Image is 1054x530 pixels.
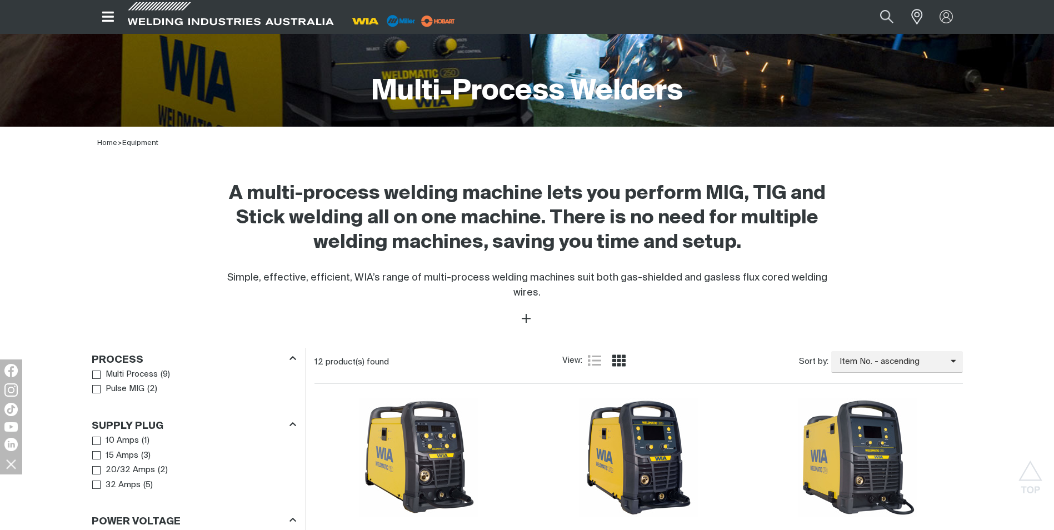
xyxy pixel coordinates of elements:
div: Power Voltage [92,514,296,529]
a: 10 Amps [92,433,139,448]
h3: Process [92,354,143,367]
span: 32 Amps [106,479,141,492]
span: Pulse MIG [106,383,144,396]
span: ( 9 ) [161,368,170,381]
span: ( 2 ) [147,383,157,396]
span: View: [562,354,582,367]
span: Item No. - ascending [831,356,951,368]
a: Home [97,139,117,147]
img: hide socials [2,454,21,473]
h1: Multi-Process Welders [371,74,683,110]
img: YouTube [4,422,18,432]
span: ( 3 ) [141,449,151,462]
div: Supply Plug [92,418,296,433]
a: miller [418,17,458,25]
span: ( 5 ) [143,479,153,492]
span: product(s) found [326,358,389,366]
a: List view [588,354,601,367]
img: Weldmatic 200+ [579,398,698,517]
a: Pulse MIG [92,382,145,397]
h3: Power Voltage [92,516,181,528]
span: Multi Process [106,368,158,381]
img: Facebook [4,364,18,377]
button: Scroll to top [1018,461,1043,486]
section: Product list controls [314,348,963,376]
img: LinkedIn [4,438,18,451]
img: Weldmatic 180 [359,398,478,517]
h3: Supply Plug [92,420,163,433]
ul: Supply Plug [92,433,296,492]
h2: A multi-process welding machine lets you perform MIG, TIG and Stick welding all on one machine. T... [214,182,841,255]
span: 10 Amps [106,434,139,447]
a: 15 Amps [92,448,139,463]
a: Equipment [122,139,158,147]
span: ( 1 ) [142,434,149,447]
span: Simple, effective, efficient, WIA’s range of multi-process welding machines suit both gas-shielde... [227,273,827,298]
div: Process [92,352,296,367]
a: Multi Process [92,367,158,382]
img: Weldmatic 250 [798,398,917,517]
span: > [117,139,122,147]
img: miller [418,13,458,29]
ul: Process [92,367,296,397]
button: Search products [868,4,906,29]
span: 20/32 Amps [106,464,155,477]
span: 15 Amps [106,449,138,462]
span: ( 2 ) [158,464,168,477]
img: Instagram [4,383,18,397]
img: TikTok [4,403,18,416]
div: 12 [314,357,562,368]
a: 32 Amps [92,478,141,493]
span: Sort by: [799,356,828,368]
a: 20/32 Amps [92,463,156,478]
input: Product name or item number... [853,4,905,29]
